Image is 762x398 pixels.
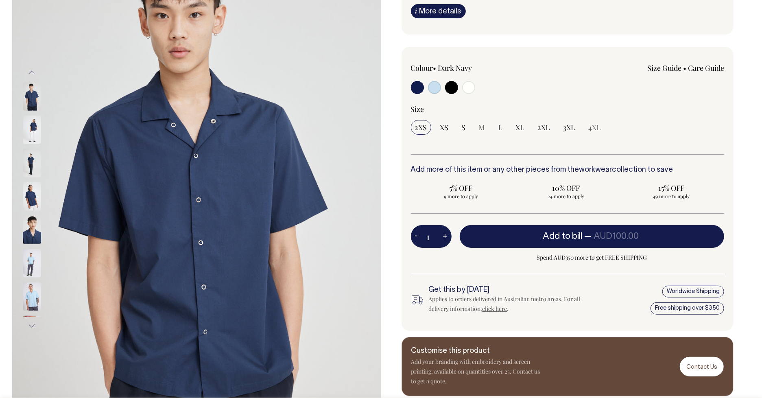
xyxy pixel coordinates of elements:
[683,63,686,73] span: •
[494,120,507,135] input: L
[520,183,612,193] span: 10% OFF
[429,294,582,314] div: Applies to orders delivered in Australian metro areas. For all delivery information, .
[23,249,41,278] img: true-blue
[23,216,41,244] img: dark-navy
[516,181,616,202] input: 10% OFF 24 more to apply
[462,122,466,132] span: S
[23,282,41,311] img: true-blue
[520,193,612,199] span: 24 more to apply
[411,228,422,245] button: -
[23,116,41,144] img: dark-navy
[411,347,541,355] h6: Customise this product
[436,120,453,135] input: XS
[688,63,724,73] a: Care Guide
[439,228,452,245] button: +
[625,193,718,199] span: 49 more to apply
[594,232,639,241] span: AUD100.00
[579,166,612,173] a: workwear
[680,357,724,376] a: Contact Us
[411,357,541,386] p: Add your branding with embroidery and screen printing, available on quantities over 25. Contact u...
[23,182,41,211] img: dark-navy
[543,232,583,241] span: Add to bill
[516,122,525,132] span: XL
[625,183,718,193] span: 15% OFF
[411,104,725,114] div: Size
[589,122,601,132] span: 4XL
[26,317,38,335] button: Next
[411,181,511,202] input: 5% OFF 9 more to apply
[415,183,507,193] span: 5% OFF
[458,120,470,135] input: S
[512,120,529,135] input: XL
[585,232,641,241] span: —
[559,120,580,135] input: 3XL
[647,63,681,73] a: Size Guide
[498,122,503,132] span: L
[411,166,725,174] h6: Add more of this item or any other pieces from the collection to save
[433,63,437,73] span: •
[411,63,536,73] div: Colour
[438,63,472,73] label: Dark Navy
[415,193,507,199] span: 9 more to apply
[440,122,449,132] span: XS
[23,149,41,177] img: dark-navy
[534,120,555,135] input: 2XL
[23,316,41,344] img: true-blue
[26,63,38,81] button: Previous
[415,7,417,15] span: i
[429,286,582,294] h6: Get this by [DATE]
[479,122,485,132] span: M
[411,120,431,135] input: 2XS
[23,82,41,111] img: dark-navy
[475,120,489,135] input: M
[411,4,466,18] a: iMore details
[621,181,722,202] input: 15% OFF 49 more to apply
[563,122,576,132] span: 3XL
[460,225,725,248] button: Add to bill —AUD100.00
[483,305,507,313] a: click here
[415,122,427,132] span: 2XS
[460,253,725,262] span: Spend AUD350 more to get FREE SHIPPING
[538,122,550,132] span: 2XL
[585,120,605,135] input: 4XL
